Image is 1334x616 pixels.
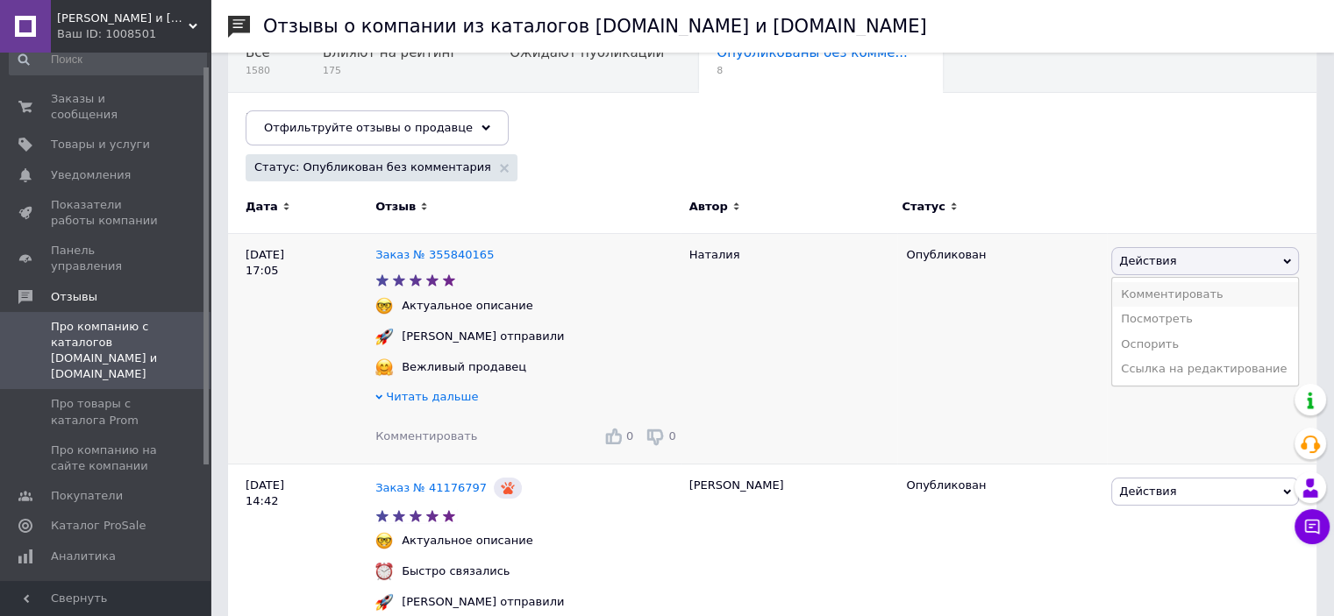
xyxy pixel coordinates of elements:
[717,45,907,60] span: Опубликованы без комме...
[699,26,942,93] div: Опубликованы без комментария
[397,359,531,375] div: Вежливый продавец
[397,329,568,344] div: [PERSON_NAME] отправили
[375,532,393,549] img: :nerd_face:
[375,328,393,345] img: :rocket:
[375,563,393,580] img: :alarm_clock:
[51,549,116,564] span: Аналитика
[375,481,487,494] a: Заказ № 41176797
[51,91,162,123] span: Заказы и сообщения
[375,199,416,215] span: Отзыв
[1119,254,1176,267] span: Действия
[668,429,675,443] span: 0
[246,45,270,60] span: Все
[228,234,375,464] div: [DATE] 17:05
[51,243,162,274] span: Панель управления
[1295,509,1330,544] button: Чат с покупателем
[263,16,927,37] h1: Отзывы о компании из каталогов [DOMAIN_NAME] и [DOMAIN_NAME]
[1112,307,1298,331] li: Посмотреть
[375,389,681,409] div: Читать дальше
[397,563,514,579] div: Быстро связались
[386,390,478,403] span: Читать дальше
[246,199,278,215] span: Дата
[397,594,568,610] div: [PERSON_NAME] отправили
[1119,485,1176,498] span: Действия
[906,247,1098,263] div: Опубликован
[375,428,477,444] div: Комментировать
[717,64,907,77] span: 8
[51,197,162,229] span: Показатели работы компании
[397,533,538,549] div: Актуальное описание
[1112,282,1298,307] li: Комментировать
[51,443,162,474] span: Про компанию на сайте компании
[57,26,210,42] div: Ваш ID: 1008501
[375,429,477,443] span: Комментировать
[264,121,473,134] span: Отфильтруйте отзывы о продавце
[228,93,471,159] div: Повторное решение проблемы
[902,199,945,215] span: Статус
[246,64,270,77] span: 1580
[51,137,150,152] span: Товары и услуги
[375,248,494,261] a: Заказ № 355840165
[51,289,97,305] span: Отзывы
[323,64,457,77] span: 175
[51,578,162,610] span: Инструменты вебмастера и SEO
[626,429,633,443] span: 0
[9,44,207,75] input: Поиск
[246,111,436,127] span: Повторное решение проб...
[375,297,393,315] img: :nerd_face:
[397,298,538,314] div: Актуальное описание
[51,518,146,534] span: Каталог ProSale
[689,199,728,215] span: Автор
[1112,332,1298,357] li: Оспорить
[57,11,189,26] span: НАТАН и К.
[375,358,393,376] img: :hugging_face:
[51,488,123,504] span: Покупатели
[1112,357,1298,381] li: Ссылка на редактирование
[906,478,1098,493] div: Опубликован
[510,45,664,60] span: Ожидают публикации
[51,396,162,428] span: Про товары с каталога Prom
[51,167,131,183] span: Уведомления
[51,319,162,383] span: Про компанию с каталогов [DOMAIN_NAME] и [DOMAIN_NAME]
[254,159,491,175] span: Статус: Опубликован без комментария
[375,593,393,611] img: :rocket:
[681,234,898,464] div: Наталия
[323,45,457,60] span: Влияют на рейтинг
